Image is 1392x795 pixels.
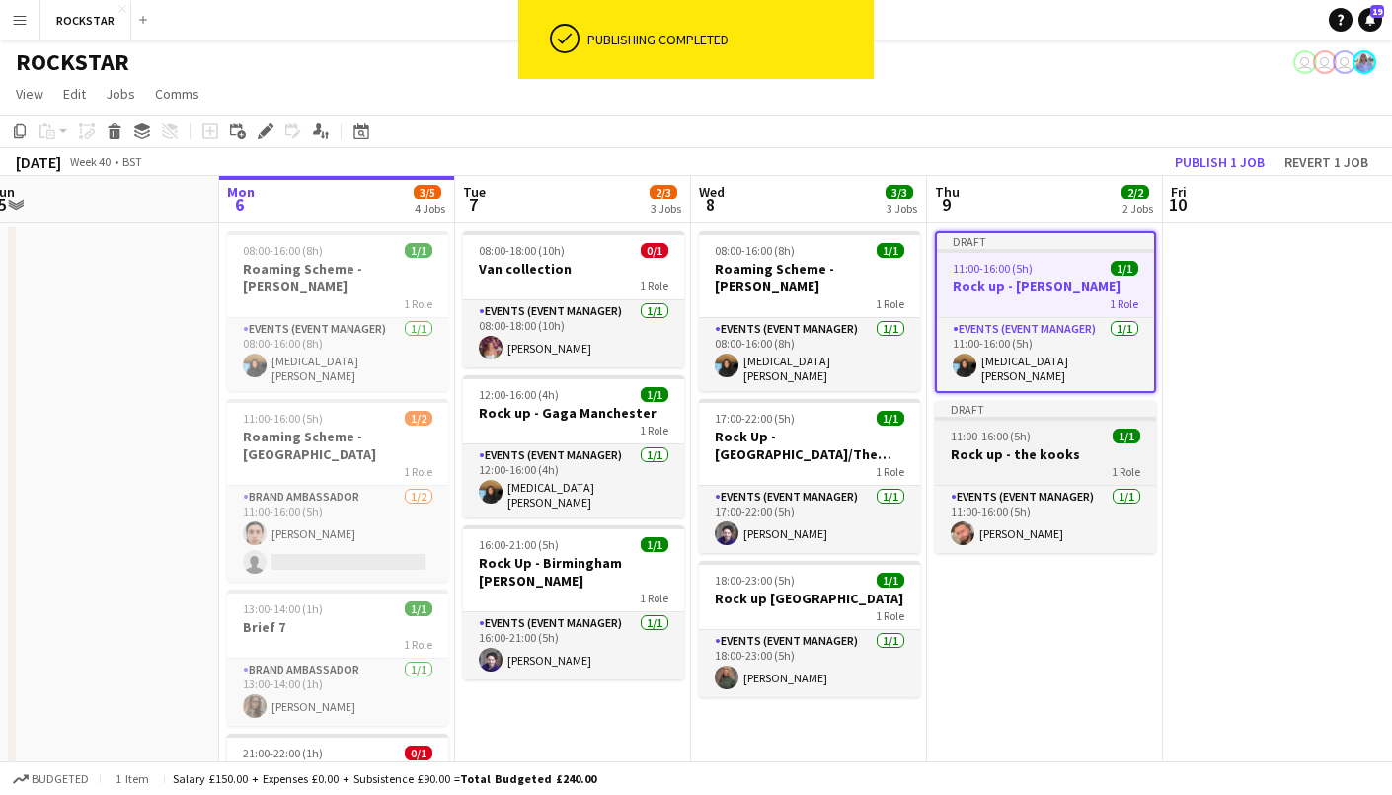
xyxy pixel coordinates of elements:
[1293,50,1317,74] app-user-avatar: Ed Harvey
[10,768,92,790] button: Budgeted
[227,590,448,726] app-job-card: 13:00-14:00 (1h)1/1Brief 71 RoleBrand Ambassador1/113:00-14:00 (1h)[PERSON_NAME]
[1333,50,1356,74] app-user-avatar: Ed Harvey
[463,183,486,200] span: Tue
[479,537,559,552] span: 16:00-21:00 (5h)
[1370,5,1384,18] span: 19
[405,411,432,426] span: 1/2
[935,401,1156,417] div: Draft
[641,243,668,258] span: 0/1
[122,154,142,169] div: BST
[109,771,156,786] span: 1 item
[243,601,323,616] span: 13:00-14:00 (1h)
[699,428,920,463] h3: Rock Up - [GEOGRAPHIC_DATA]/The Kooks
[1171,183,1187,200] span: Fri
[699,630,920,697] app-card-role: Events (Event Manager)1/118:00-23:00 (5h)[PERSON_NAME]
[587,31,866,48] div: Publishing completed
[227,659,448,726] app-card-role: Brand Ambassador1/113:00-14:00 (1h)[PERSON_NAME]
[16,47,129,77] h1: ROCKSTAR
[876,608,904,623] span: 1 Role
[699,590,920,607] h3: Rock up [GEOGRAPHIC_DATA]
[65,154,115,169] span: Week 40
[1113,429,1140,443] span: 1/1
[1353,50,1376,74] app-user-avatar: Lucy Hillier
[877,411,904,426] span: 1/1
[16,85,43,103] span: View
[414,185,441,199] span: 3/5
[147,81,207,107] a: Comms
[876,296,904,311] span: 1 Role
[243,243,323,258] span: 08:00-16:00 (8h)
[715,573,795,588] span: 18:00-23:00 (5h)
[155,85,199,103] span: Comms
[227,486,448,582] app-card-role: Brand Ambassador1/211:00-16:00 (5h)[PERSON_NAME]
[937,278,1154,295] h3: Rock up - [PERSON_NAME]
[404,296,432,311] span: 1 Role
[699,399,920,553] app-job-card: 17:00-22:00 (5h)1/1Rock Up - [GEOGRAPHIC_DATA]/The Kooks1 RoleEvents (Event Manager)1/117:00-22:0...
[16,152,61,172] div: [DATE]
[227,260,448,295] h3: Roaming Scheme - [PERSON_NAME]
[640,591,668,605] span: 1 Role
[937,233,1154,249] div: Draft
[415,201,445,216] div: 4 Jobs
[405,601,432,616] span: 1/1
[404,637,432,652] span: 1 Role
[932,194,960,216] span: 9
[1111,261,1138,276] span: 1/1
[32,772,89,786] span: Budgeted
[1313,50,1337,74] app-user-avatar: Ed Harvey
[463,260,684,278] h3: Van collection
[877,243,904,258] span: 1/1
[699,561,920,697] app-job-card: 18:00-23:00 (5h)1/1Rock up [GEOGRAPHIC_DATA]1 RoleEvents (Event Manager)1/118:00-23:00 (5h)[PERSO...
[699,183,725,200] span: Wed
[40,1,131,40] button: ROCKSTAR
[887,201,917,216] div: 3 Jobs
[715,411,795,426] span: 17:00-22:00 (5h)
[951,429,1031,443] span: 11:00-16:00 (5h)
[227,399,448,582] app-job-card: 11:00-16:00 (5h)1/2Roaming Scheme - [GEOGRAPHIC_DATA]1 RoleBrand Ambassador1/211:00-16:00 (5h)[PE...
[405,243,432,258] span: 1/1
[173,771,596,786] div: Salary £150.00 + Expenses £0.00 + Subsistence £90.00 =
[63,85,86,103] span: Edit
[1110,296,1138,311] span: 1 Role
[937,318,1154,391] app-card-role: Events (Event Manager)1/111:00-16:00 (5h)[MEDICAL_DATA][PERSON_NAME]
[460,194,486,216] span: 7
[699,260,920,295] h3: Roaming Scheme - [PERSON_NAME]
[699,231,920,391] app-job-card: 08:00-16:00 (8h)1/1Roaming Scheme - [PERSON_NAME]1 RoleEvents (Event Manager)1/108:00-16:00 (8h)[...
[641,387,668,402] span: 1/1
[715,243,795,258] span: 08:00-16:00 (8h)
[98,81,143,107] a: Jobs
[479,243,565,258] span: 08:00-18:00 (10h)
[243,746,323,760] span: 21:00-22:00 (1h)
[463,231,684,367] app-job-card: 08:00-18:00 (10h)0/1Van collection1 RoleEvents (Event Manager)1/108:00-18:00 (10h)[PERSON_NAME]
[463,554,684,590] h3: Rock Up - Birmingham [PERSON_NAME]
[227,618,448,636] h3: Brief 7
[650,185,677,199] span: 2/3
[463,444,684,517] app-card-role: Events (Event Manager)1/112:00-16:00 (4h)[MEDICAL_DATA][PERSON_NAME]
[55,81,94,107] a: Edit
[460,771,596,786] span: Total Budgeted £240.00
[641,537,668,552] span: 1/1
[8,81,51,107] a: View
[935,401,1156,553] app-job-card: Draft11:00-16:00 (5h)1/1Rock up - the kooks1 RoleEvents (Event Manager)1/111:00-16:00 (5h)[PERSON...
[935,183,960,200] span: Thu
[1276,149,1376,175] button: Revert 1 job
[463,525,684,679] app-job-card: 16:00-21:00 (5h)1/1Rock Up - Birmingham [PERSON_NAME]1 RoleEvents (Event Manager)1/116:00-21:00 (...
[463,404,684,422] h3: Rock up - Gaga Manchester
[227,428,448,463] h3: Roaming Scheme - [GEOGRAPHIC_DATA]
[651,201,681,216] div: 3 Jobs
[699,486,920,553] app-card-role: Events (Event Manager)1/117:00-22:00 (5h)[PERSON_NAME]
[1122,201,1153,216] div: 2 Jobs
[935,231,1156,393] app-job-card: Draft11:00-16:00 (5h)1/1Rock up - [PERSON_NAME]1 RoleEvents (Event Manager)1/111:00-16:00 (5h)[ME...
[699,318,920,391] app-card-role: Events (Event Manager)1/108:00-16:00 (8h)[MEDICAL_DATA][PERSON_NAME]
[1121,185,1149,199] span: 2/2
[227,231,448,391] app-job-card: 08:00-16:00 (8h)1/1Roaming Scheme - [PERSON_NAME]1 RoleEvents (Event Manager)1/108:00-16:00 (8h)[...
[463,612,684,679] app-card-role: Events (Event Manager)1/116:00-21:00 (5h)[PERSON_NAME]
[935,486,1156,553] app-card-role: Events (Event Manager)1/111:00-16:00 (5h)[PERSON_NAME]
[1112,464,1140,479] span: 1 Role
